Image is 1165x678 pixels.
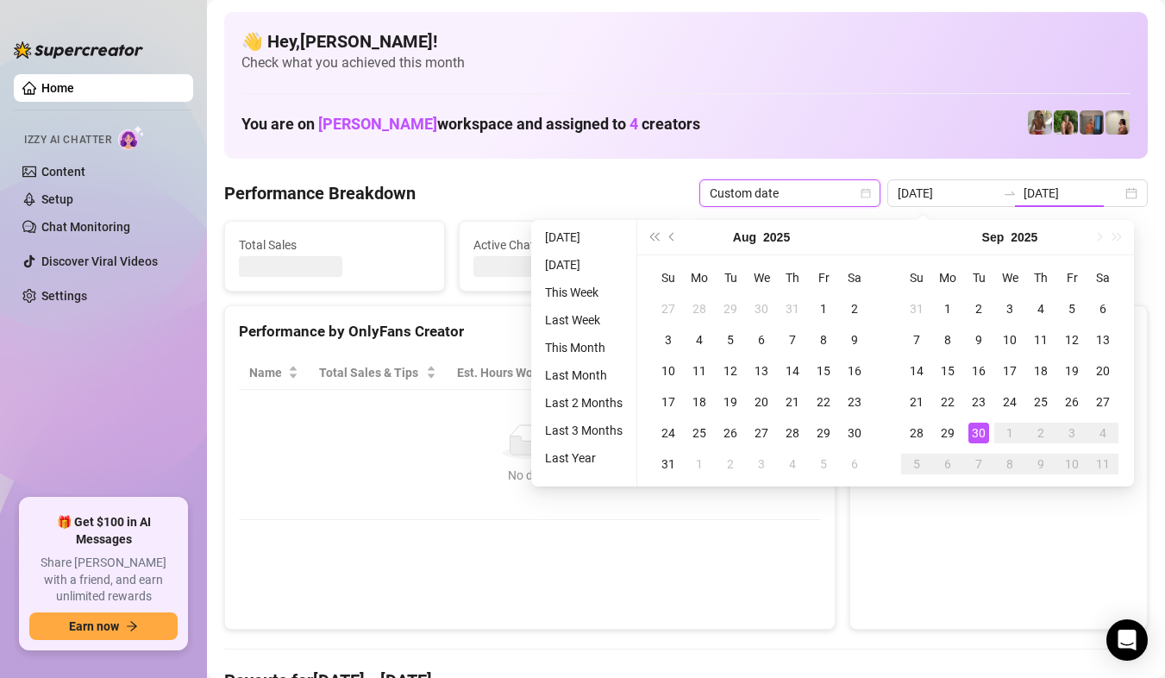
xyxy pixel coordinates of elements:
[241,115,700,134] h1: You are on workspace and assigned to creators
[126,620,138,632] span: arrow-right
[41,289,87,303] a: Settings
[1024,184,1122,203] input: End date
[239,356,309,390] th: Name
[1003,186,1017,200] span: to
[241,53,1131,72] span: Check what you achieved this month
[14,41,143,59] img: logo-BBDzfeDw.svg
[41,220,130,234] a: Chat Monitoring
[1080,110,1104,135] img: Wayne
[29,612,178,640] button: Earn nowarrow-right
[1003,186,1017,200] span: swap-right
[1105,110,1130,135] img: Ralphy
[239,320,821,343] div: Performance by OnlyFans Creator
[319,363,423,382] span: Total Sales & Tips
[118,125,145,150] img: AI Chatter
[586,356,691,390] th: Sales / Hour
[249,363,285,382] span: Name
[239,235,430,254] span: Total Sales
[41,254,158,268] a: Discover Viral Videos
[629,115,638,133] span: 4
[702,363,797,382] span: Chat Conversion
[1054,110,1078,135] img: Nathaniel
[69,619,119,633] span: Earn now
[864,320,1133,343] div: Sales by OnlyFans Creator
[256,466,804,485] div: No data
[41,192,73,206] a: Setup
[1106,619,1148,661] div: Open Intercom Messenger
[29,514,178,548] span: 🎁 Get $100 in AI Messages
[29,555,178,606] span: Share [PERSON_NAME] with a friend, and earn unlimited rewards
[708,235,899,254] span: Messages Sent
[596,363,667,382] span: Sales / Hour
[692,356,821,390] th: Chat Conversion
[309,356,447,390] th: Total Sales & Tips
[898,184,996,203] input: Start date
[318,115,437,133] span: [PERSON_NAME]
[1028,110,1052,135] img: Nathaniel
[241,29,1131,53] h4: 👋 Hey, [PERSON_NAME] !
[861,188,871,198] span: calendar
[24,132,111,148] span: Izzy AI Chatter
[473,235,665,254] span: Active Chats
[41,81,74,95] a: Home
[41,165,85,179] a: Content
[457,363,561,382] div: Est. Hours Worked
[710,180,870,206] span: Custom date
[224,181,416,205] h4: Performance Breakdown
